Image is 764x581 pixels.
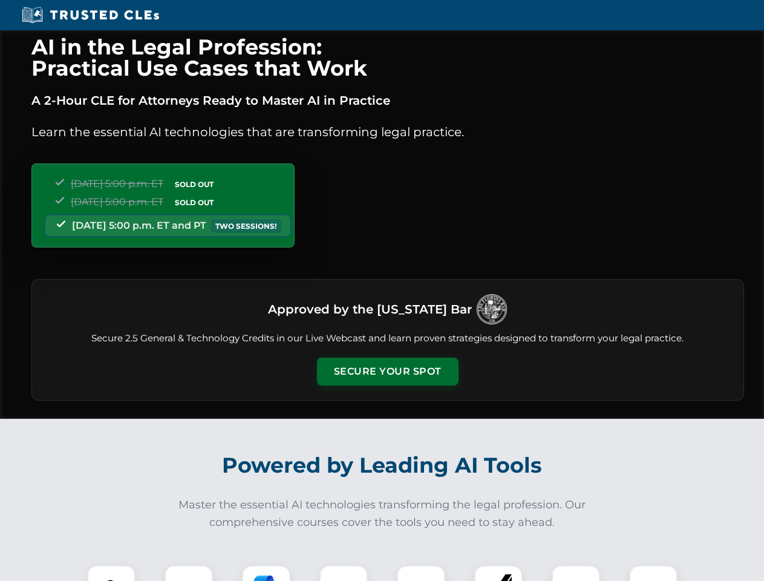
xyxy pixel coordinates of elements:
p: Learn the essential AI technologies that are transforming legal practice. [31,122,744,142]
p: Master the essential AI technologies transforming the legal profession. Our comprehensive courses... [171,496,594,531]
h3: Approved by the [US_STATE] Bar [268,298,472,320]
span: [DATE] 5:00 p.m. ET [71,178,163,189]
p: Secure 2.5 General & Technology Credits in our Live Webcast and learn proven strategies designed ... [47,332,729,346]
h2: Powered by Leading AI Tools [47,444,717,487]
span: SOLD OUT [171,178,218,191]
h1: AI in the Legal Profession: Practical Use Cases that Work [31,36,744,79]
span: [DATE] 5:00 p.m. ET [71,196,163,208]
img: Logo [477,294,507,324]
img: Trusted CLEs [18,6,163,24]
span: SOLD OUT [171,196,218,209]
button: Secure Your Spot [317,358,459,386]
p: A 2-Hour CLE for Attorneys Ready to Master AI in Practice [31,91,744,110]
